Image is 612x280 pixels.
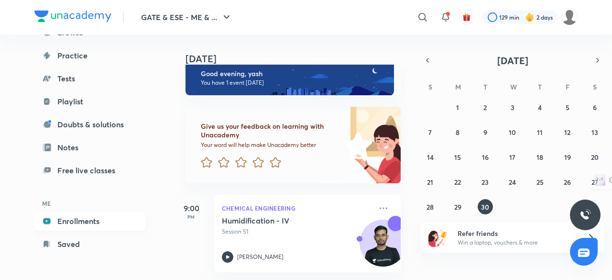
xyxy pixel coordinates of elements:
[564,128,570,137] abbr: September 12, 2025
[34,69,145,88] a: Tests
[566,103,569,112] abbr: September 5, 2025
[450,149,465,165] button: September 15, 2025
[459,10,474,25] button: avatar
[478,149,493,165] button: September 16, 2025
[34,195,145,212] h6: ME
[482,153,489,162] abbr: September 16, 2025
[222,216,341,225] h5: Humidification - IV
[532,124,547,140] button: September 11, 2025
[481,202,489,212] abbr: September 30, 2025
[201,79,385,87] p: You have 1 event [DATE]
[458,228,575,238] h6: Refer friends
[454,202,461,212] abbr: September 29, 2025
[483,128,487,137] abbr: September 9, 2025
[454,178,461,187] abbr: September 22, 2025
[360,225,406,271] img: Avatar
[587,124,602,140] button: September 13, 2025
[450,199,465,214] button: September 29, 2025
[509,178,516,187] abbr: September 24, 2025
[34,92,145,111] a: Playlist
[587,149,602,165] button: September 20, 2025
[237,253,284,261] p: [PERSON_NAME]
[536,178,544,187] abbr: September 25, 2025
[423,199,438,214] button: September 28, 2025
[538,82,542,91] abbr: Thursday
[505,124,520,140] button: September 10, 2025
[560,124,575,140] button: September 12, 2025
[34,115,145,134] a: Doubts & solutions
[222,202,372,214] p: Chemical Engineering
[34,46,145,65] a: Practice
[428,82,432,91] abbr: Sunday
[455,82,461,91] abbr: Monday
[456,103,459,112] abbr: September 1, 2025
[311,107,401,183] img: feedback_image
[450,124,465,140] button: September 8, 2025
[172,202,210,214] h5: 9:00
[564,153,571,162] abbr: September 19, 2025
[34,161,145,180] a: Free live classes
[458,238,575,247] p: Win a laptop, vouchers & more
[426,202,434,212] abbr: September 28, 2025
[427,178,433,187] abbr: September 21, 2025
[34,11,111,22] img: Company Logo
[505,149,520,165] button: September 17, 2025
[593,82,597,91] abbr: Saturday
[454,153,461,162] abbr: September 15, 2025
[428,128,432,137] abbr: September 7, 2025
[497,54,528,67] span: [DATE]
[34,11,111,24] a: Company Logo
[587,100,602,115] button: September 6, 2025
[427,153,434,162] abbr: September 14, 2025
[34,235,145,254] a: Saved
[478,124,493,140] button: September 9, 2025
[536,153,543,162] abbr: September 18, 2025
[538,103,542,112] abbr: September 4, 2025
[423,124,438,140] button: September 7, 2025
[462,13,471,22] img: avatar
[222,227,372,236] p: Session 51
[537,128,543,137] abbr: September 11, 2025
[135,8,238,27] button: GATE & ESE - ME & ...
[201,141,340,149] p: Your word will help make Unacademy better
[591,128,598,137] abbr: September 13, 2025
[560,100,575,115] button: September 5, 2025
[34,138,145,157] a: Notes
[564,178,571,187] abbr: September 26, 2025
[478,199,493,214] button: September 30, 2025
[509,128,516,137] abbr: September 10, 2025
[511,103,514,112] abbr: September 3, 2025
[172,214,210,220] p: PM
[560,174,575,190] button: September 26, 2025
[201,122,340,139] h6: Give us your feedback on learning with Unacademy
[532,174,547,190] button: September 25, 2025
[509,153,515,162] abbr: September 17, 2025
[505,100,520,115] button: September 3, 2025
[561,9,578,25] img: yash Singh
[532,100,547,115] button: September 4, 2025
[591,153,599,162] abbr: September 20, 2025
[593,103,597,112] abbr: September 6, 2025
[525,12,535,22] img: streak
[450,100,465,115] button: September 1, 2025
[201,69,385,78] h6: Good evening, yash
[579,209,591,221] img: ttu
[186,53,410,65] h4: [DATE]
[505,174,520,190] button: September 24, 2025
[423,149,438,165] button: September 14, 2025
[428,228,448,247] img: referral
[510,82,517,91] abbr: Wednesday
[478,100,493,115] button: September 2, 2025
[450,174,465,190] button: September 22, 2025
[34,212,145,231] a: Enrollments
[481,178,489,187] abbr: September 23, 2025
[434,54,591,67] button: [DATE]
[560,149,575,165] button: September 19, 2025
[566,82,569,91] abbr: Friday
[532,149,547,165] button: September 18, 2025
[483,82,487,91] abbr: Tuesday
[483,103,487,112] abbr: September 2, 2025
[456,128,459,137] abbr: September 8, 2025
[423,174,438,190] button: September 21, 2025
[587,174,602,190] button: September 27, 2025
